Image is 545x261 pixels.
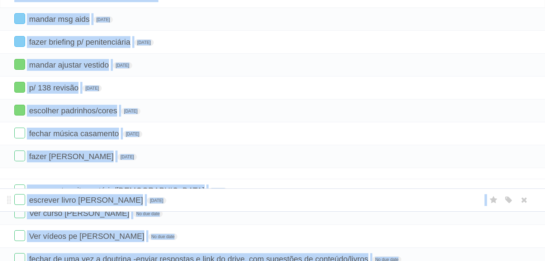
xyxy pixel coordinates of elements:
span: Ver curso [PERSON_NAME] [29,209,131,218]
label: Done [14,82,25,93]
span: [DATE] [123,131,142,137]
span: começar tramite cartório/[DEMOGRAPHIC_DATA] [29,186,206,195]
span: fazer briefing p/ penitenciária [29,38,132,46]
span: No due date [133,211,162,217]
span: escolher padrinhos/cores [29,106,119,115]
span: [DATE] [113,62,132,69]
span: mandar msg aids [29,15,91,24]
span: [DATE] [121,108,140,114]
span: p/ 138 revisão [29,83,80,92]
span: fechar música casamento [29,129,121,138]
span: escrever livro [PERSON_NAME] [29,196,145,205]
label: Done [14,151,25,161]
span: [DATE] [94,16,113,23]
label: Done [14,194,25,205]
span: mandar ajustar vestido [29,60,111,69]
label: Done [14,207,25,218]
span: No due date [148,233,177,240]
label: Done [14,13,25,24]
label: Done [14,105,25,115]
span: [DATE] [209,188,228,194]
label: Done [14,230,25,241]
label: Done [14,36,25,47]
span: [DATE] [118,154,137,160]
span: fazer [PERSON_NAME] [29,152,115,161]
label: Star task [487,194,501,206]
label: Done [14,59,25,70]
span: [DATE] [82,85,102,92]
span: [DATE] [147,197,166,204]
span: Ver vídeos pe [PERSON_NAME] [29,232,146,241]
span: [DATE] [134,39,154,46]
label: Done [14,184,25,195]
label: Done [14,128,25,138]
